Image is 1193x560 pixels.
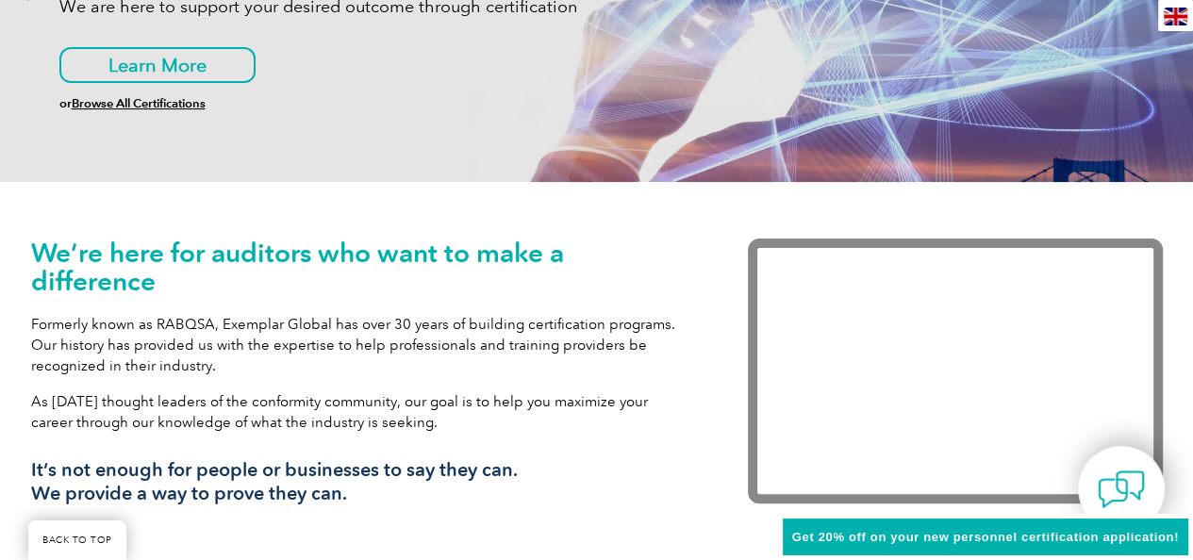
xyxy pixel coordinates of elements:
[31,239,691,295] h1: We’re here for auditors who want to make a difference
[31,391,691,433] p: As [DATE] thought leaders of the conformity community, our goal is to help you maximize your care...
[59,97,767,110] h6: or
[748,239,1163,503] iframe: Exemplar Global: Working together to make a difference
[1164,8,1187,25] img: en
[28,520,126,560] a: BACK TO TOP
[792,530,1179,544] span: Get 20% off on your new personnel certification application!
[72,96,206,110] a: Browse All Certifications
[31,314,691,376] p: Formerly known as RABQSA, Exemplar Global has over 30 years of building certification programs. O...
[31,458,691,505] h3: It’s not enough for people or businesses to say they can. We provide a way to prove they can.
[1098,466,1145,513] img: contact-chat.png
[59,47,256,83] a: Learn More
